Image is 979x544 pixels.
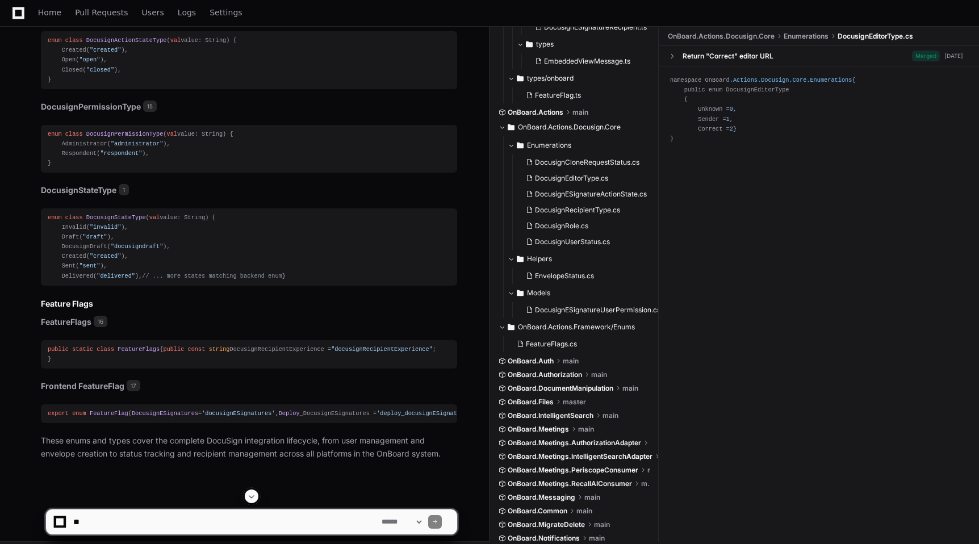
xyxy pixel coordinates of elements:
[508,397,554,407] span: OnBoard.Files
[48,129,450,169] div: ( value: String) { Administrator( ), Respondent( ), }
[79,56,100,63] span: "open"
[536,40,554,49] span: types
[572,108,588,117] span: main
[119,184,129,195] span: 1
[578,425,594,434] span: main
[48,213,450,281] div: ( value: String) { Invalid( ), Draft( ), DocusignDraft( ), Created( ), Sent( ), Delivered( ), }
[517,286,524,300] svg: Directory
[48,214,62,221] span: enum
[48,409,450,419] div: { = , _DocusignESignatures = , }
[806,77,852,83] span: .Enumerations
[508,466,638,475] span: OnBoard.Meetings.PeriscopeConsumer
[508,384,613,393] span: OnBoard.DocumentManipulation
[90,47,121,53] span: "created"
[535,271,594,281] span: EnvelopeStatus.cs
[526,37,533,51] svg: Directory
[38,9,61,16] span: Home
[41,381,124,391] strong: Frontend FeatureFlag
[132,410,198,417] span: DocusignESignatures
[508,136,659,154] button: Enumerations
[100,150,142,157] span: "respondent"
[521,302,660,318] button: DocusignESignatureUserPermission.cs
[72,410,86,417] span: enum
[521,218,652,234] button: DocusignRole.cs
[530,53,647,69] button: EmbeddedViewMessage.ts
[163,346,184,353] span: public
[111,140,163,147] span: "administrator"
[508,411,593,420] span: OnBoard.IntelligentSearch
[544,23,647,32] span: DocusignESignatureRecipient.ts
[526,340,577,349] span: FeatureFlags.cs
[41,185,116,195] strong: DocusignStateType
[209,346,230,353] span: string
[65,214,83,221] span: class
[563,397,586,407] span: master
[535,91,581,100] span: FeatureFlag.ts
[521,154,652,170] button: DocusignCloneRequestStatus.cs
[544,57,630,66] span: EmbeddedViewMessage.ts
[527,74,574,83] span: types/onboard
[167,131,177,137] span: val
[508,425,569,434] span: OnBoard.Meetings
[730,77,758,83] span: .Actions
[527,141,571,150] span: Enumerations
[730,125,733,132] span: 2
[535,174,608,183] span: DocusignEditorType.cs
[535,306,660,315] span: DocusignESignatureUserPermission.cs
[521,234,652,250] button: DocusignUserStatus.cs
[512,336,643,352] button: FeatureFlags.cs
[603,411,618,420] span: main
[683,52,773,61] div: Return "Correct" editor URL
[41,434,457,461] p: These enums and types cover the complete DocuSign integration lifecycle, from user management and...
[127,380,140,391] span: 17
[41,317,91,327] strong: FeatureFlags
[97,273,135,279] span: "delivered"
[521,202,652,218] button: DocusignRecipientType.cs
[508,69,654,87] button: types/onboard
[331,346,433,353] span: "docusignRecipientExperience"
[97,346,114,353] span: class
[535,158,639,167] span: DocusignCloneRequestStatus.cs
[48,37,62,44] span: enum
[517,252,524,266] svg: Directory
[535,221,588,231] span: DocusignRole.cs
[508,120,514,134] svg: Directory
[535,237,610,246] span: DocusignUserStatus.cs
[111,243,163,250] span: "docusigndraft"
[83,233,107,240] span: "draft"
[641,479,650,488] span: main
[563,357,579,366] span: main
[521,186,652,202] button: DocusignESignatureActionState.cs
[530,19,647,35] button: DocusignESignatureRecipient.ts
[508,250,659,268] button: Helpers
[210,9,242,16] span: Settings
[518,123,621,132] span: OnBoard.Actions.Docusign.Core
[143,101,157,112] span: 15
[912,51,940,61] span: Merged
[90,253,121,260] span: "created"
[41,102,141,111] strong: DocusignPermissionType
[508,284,659,302] button: Models
[86,131,164,137] span: DocusignPermissionType
[149,214,160,221] span: val
[499,118,650,136] button: OnBoard.Actions.Docusign.Core
[508,357,554,366] span: OnBoard.Auth
[48,410,69,417] span: export
[79,262,100,269] span: "sent"
[170,37,181,44] span: val
[48,131,62,137] span: enum
[499,318,650,336] button: OnBoard.Actions.Framework/Enums
[535,190,647,199] span: DocusignESignatureActionState.cs
[838,32,913,41] span: DocusignEditorType.cs
[508,108,563,117] span: OnBoard.Actions
[508,479,632,488] span: OnBoard.Meetings.RecallAIConsumer
[517,139,524,152] svg: Directory
[517,72,524,85] svg: Directory
[508,452,652,461] span: OnBoard.Meetings.IntelligentSearchAdapter
[521,170,652,186] button: DocusignEditorType.cs
[376,410,475,417] span: 'deploy_docusignESignatures'
[789,77,806,83] span: .Core
[508,320,514,334] svg: Directory
[94,316,107,327] span: 16
[279,410,300,417] span: Deploy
